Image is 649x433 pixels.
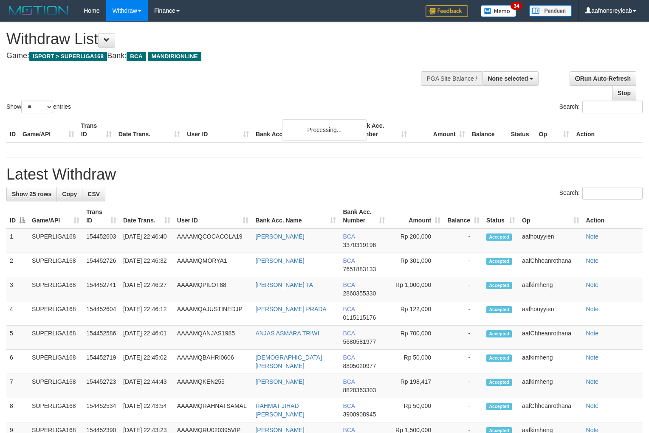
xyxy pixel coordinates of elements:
th: Action [573,118,643,142]
a: Note [586,354,599,361]
img: Button%20Memo.svg [481,5,516,17]
span: Accepted [486,354,512,362]
a: Show 25 rows [6,187,57,201]
a: Note [586,378,599,385]
span: ISPORT > SUPERLIGA168 [29,52,107,61]
td: Rp 50,000 [388,398,444,422]
span: Accepted [486,330,512,337]
td: Rp 1,000,000 [388,277,444,301]
td: aafChheanrothana [519,253,582,277]
th: Game/API: activate to sort column ascending [28,204,83,228]
select: Showentries [21,101,53,113]
a: [DEMOGRAPHIC_DATA][PERSON_NAME] [255,354,322,369]
span: Copy 7651883133 to clipboard [343,266,376,273]
td: - [444,301,483,326]
span: BCA [343,257,355,264]
span: Copy 2860355330 to clipboard [343,290,376,297]
td: 2 [6,253,28,277]
td: [DATE] 22:44:43 [120,374,174,398]
a: [PERSON_NAME] TA [255,281,313,288]
td: AAAAMQAJUSTINEDJP [174,301,252,326]
th: Status [508,118,536,142]
th: Action [583,204,643,228]
td: Rp 200,000 [388,228,444,253]
th: Trans ID: activate to sort column ascending [83,204,120,228]
span: BCA [343,378,355,385]
td: aafhouyyien [519,228,582,253]
td: [DATE] 22:46:12 [120,301,174,326]
a: Note [586,330,599,337]
td: Rp 50,000 [388,350,444,374]
h1: Latest Withdraw [6,166,643,183]
td: Rp 198,417 [388,374,444,398]
td: AAAAMQBAHRI0606 [174,350,252,374]
h4: Game: Bank: [6,52,424,60]
th: ID [6,118,19,142]
td: aafkimheng [519,277,582,301]
a: Note [586,281,599,288]
td: [DATE] 22:46:40 [120,228,174,253]
td: SUPERLIGA168 [28,253,83,277]
label: Search: [559,187,643,200]
td: aafChheanrothana [519,326,582,350]
img: MOTION_logo.png [6,4,71,17]
td: - [444,398,483,422]
span: None selected [488,75,528,82]
label: Show entries [6,101,71,113]
td: SUPERLIGA168 [28,398,83,422]
th: Op: activate to sort column ascending [519,204,582,228]
span: Copy 3370319196 to clipboard [343,242,376,248]
td: AAAAMQKEN255 [174,374,252,398]
a: Copy [56,187,82,201]
td: 154452534 [83,398,120,422]
td: Rp 700,000 [388,326,444,350]
td: 7 [6,374,28,398]
th: Balance [468,118,508,142]
td: 6 [6,350,28,374]
th: Op [536,118,573,142]
label: Search: [559,101,643,113]
td: SUPERLIGA168 [28,228,83,253]
td: aafkimheng [519,374,582,398]
td: SUPERLIGA168 [28,301,83,326]
a: Run Auto-Refresh [570,71,636,86]
td: 3 [6,277,28,301]
a: ANJAS ASMARA TRIWI [255,330,319,337]
span: Copy 8805020977 to clipboard [343,363,376,369]
a: RAHMAT JIHAD [PERSON_NAME] [255,402,304,418]
span: BCA [343,233,355,240]
th: Balance: activate to sort column ascending [444,204,483,228]
td: SUPERLIGA168 [28,374,83,398]
td: AAAAMQPILOT88 [174,277,252,301]
span: Show 25 rows [12,191,51,197]
a: [PERSON_NAME] [255,233,304,240]
td: 4 [6,301,28,326]
th: Status: activate to sort column ascending [483,204,519,228]
td: Rp 301,000 [388,253,444,277]
input: Search: [582,187,643,200]
td: AAAAMQANJAS1985 [174,326,252,350]
a: Note [586,306,599,312]
span: Accepted [486,306,512,313]
button: None selected [483,71,539,86]
a: Stop [612,86,636,100]
th: Bank Acc. Number: activate to sort column ascending [339,204,388,228]
td: [DATE] 22:45:02 [120,350,174,374]
th: Bank Acc. Name [252,118,352,142]
td: - [444,253,483,277]
td: - [444,374,483,398]
span: BCA [343,306,355,312]
span: Accepted [486,233,512,241]
td: [DATE] 22:46:27 [120,277,174,301]
th: Trans ID [78,118,115,142]
td: 154452726 [83,253,120,277]
th: Bank Acc. Number [352,118,410,142]
img: Feedback.jpg [426,5,468,17]
div: Processing... [282,119,367,141]
td: - [444,228,483,253]
th: Date Trans. [115,118,184,142]
th: ID: activate to sort column descending [6,204,28,228]
td: - [444,350,483,374]
td: 154452741 [83,277,120,301]
td: 154452719 [83,350,120,374]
